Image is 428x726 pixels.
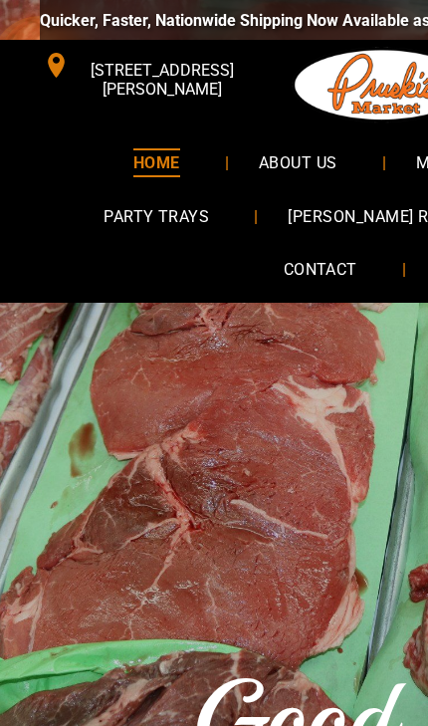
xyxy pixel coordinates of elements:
a: PARTY TRAYS [74,189,239,242]
a: CONTACT [254,243,387,296]
a: [STREET_ADDRESS][PERSON_NAME] [30,50,254,81]
span: [STREET_ADDRESS][PERSON_NAME] [73,51,252,109]
a: HOME [104,136,210,189]
a: ABOUT US [229,136,367,189]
